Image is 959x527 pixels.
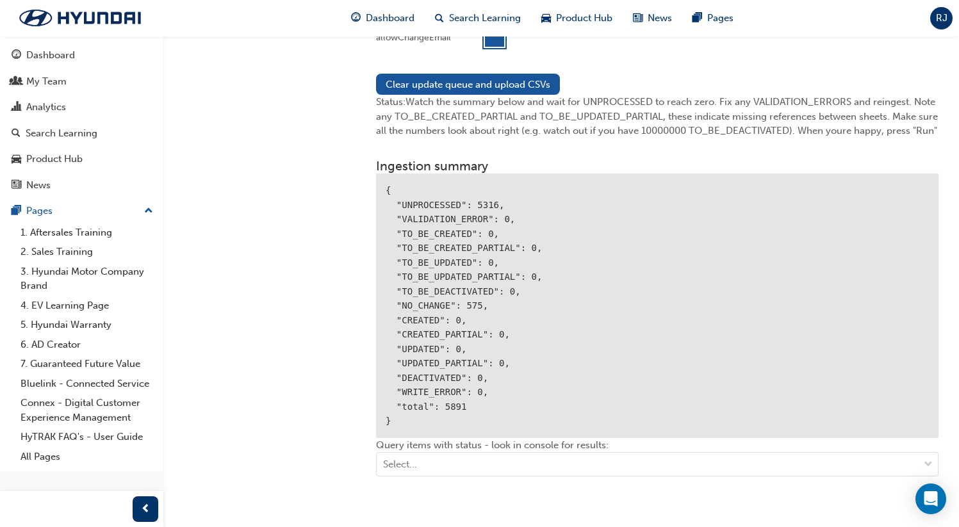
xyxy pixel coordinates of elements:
a: 3. Hyundai Motor Company Brand [15,262,158,296]
a: guage-iconDashboard [341,5,425,31]
button: Clear update queue and upload CSVs [376,74,560,95]
a: 7. Guaranteed Future Value [15,354,158,374]
div: My Team [26,74,67,89]
span: Pages [707,11,734,26]
span: people-icon [12,76,21,88]
a: news-iconNews [623,5,682,31]
span: guage-icon [12,50,21,61]
a: Search Learning [5,122,158,145]
a: 1. Aftersales Training [15,223,158,243]
a: News [5,174,158,197]
a: My Team [5,70,158,93]
a: Analytics [5,95,158,119]
div: Query items with status - look in console for results: [376,438,939,487]
div: Open Intercom Messenger [915,483,946,514]
div: Dashboard [26,48,75,63]
a: Bluelink - Connected Service [15,374,158,394]
h3: Ingestion summary [376,159,939,174]
span: search-icon [12,128,20,140]
div: Analytics [26,100,66,115]
span: Dashboard [366,11,414,26]
div: Status: Watch the summary below and wait for UNPROCESSED to reach zero. Fix any VALIDATION_ERRORS... [376,95,939,138]
button: Pages [5,199,158,223]
span: pages-icon [693,10,702,26]
a: 6. AD Creator [15,335,158,355]
button: DashboardMy TeamAnalyticsSearch LearningProduct HubNews [5,41,158,199]
a: 2. Sales Training [15,242,158,262]
a: pages-iconPages [682,5,744,31]
a: All Pages [15,447,158,467]
a: search-iconSearch Learning [425,5,531,31]
span: car-icon [12,154,21,165]
span: guage-icon [351,10,361,26]
span: search-icon [435,10,444,26]
span: news-icon [12,180,21,191]
div: { "UNPROCESSED": 5316, "VALIDATION_ERROR": 0, "TO_BE_CREATED": 0, "TO_BE_CREATED_PARTIAL": 0, "TO... [376,174,939,438]
span: Product Hub [556,11,612,26]
div: allowChangeEmail [376,31,451,44]
span: RJ [936,11,947,26]
a: Product Hub [5,147,158,171]
a: Connex - Digital Customer Experience Management [15,393,158,427]
div: Search Learning [26,126,97,141]
img: Trak [6,4,154,31]
div: News [26,178,51,193]
span: chart-icon [12,102,21,113]
a: HyTRAK FAQ's - User Guide [15,427,158,447]
a: car-iconProduct Hub [531,5,623,31]
span: news-icon [633,10,643,26]
div: Select... [383,457,417,472]
span: down-icon [924,457,933,473]
span: News [648,11,672,26]
span: prev-icon [141,501,151,517]
a: 5. Hyundai Warranty [15,315,158,335]
span: up-icon [144,203,153,220]
a: Dashboard [5,44,158,67]
div: Pages [26,204,53,218]
span: pages-icon [12,206,21,217]
span: car-icon [541,10,551,26]
div: Product Hub [26,152,83,166]
button: RJ [930,7,953,29]
a: 4. EV Learning Page [15,296,158,316]
span: Search Learning [449,11,521,26]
